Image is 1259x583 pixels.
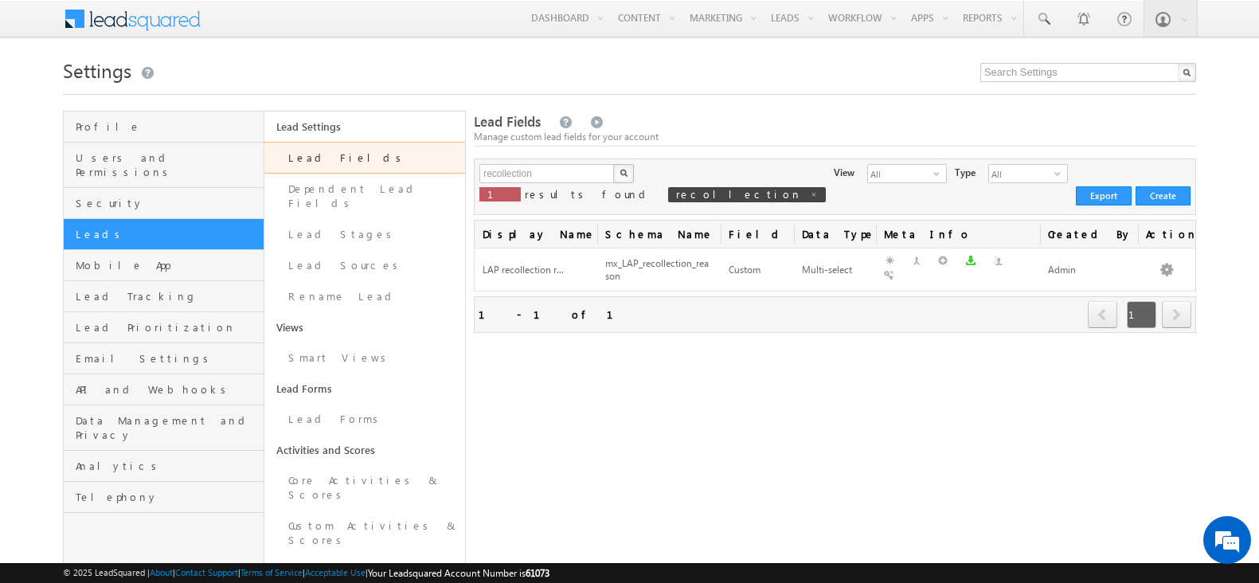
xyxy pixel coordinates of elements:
[721,221,795,248] span: Field Type
[483,264,564,276] span: LAP recollection r...
[264,342,465,374] a: Smart Views
[980,63,1196,82] input: Search Settings
[76,258,260,272] span: Mobile App
[1136,186,1191,205] button: Create
[64,482,264,513] a: Telephony
[1138,221,1195,248] span: Actions
[76,459,260,473] span: Analytics
[264,142,465,174] a: Lead Fields
[76,351,260,366] span: Email Settings
[64,250,264,281] a: Mobile App
[76,320,260,335] span: Lead Prioritization
[597,221,720,248] span: Schema Name
[63,57,131,83] span: Settings
[264,404,465,435] a: Lead Forms
[64,112,264,143] a: Profile
[802,262,868,279] div: Multi-select
[475,221,597,248] span: Display Name
[305,567,366,577] a: Acceptable Use
[834,164,854,180] div: View
[240,567,303,577] a: Terms of Service
[479,305,632,323] div: 1 - 1 of 1
[63,565,549,581] span: © 2025 LeadSquared | | | | |
[605,256,712,286] div: mx_LAP_recollection_reason
[64,312,264,343] a: Lead Prioritization
[1040,221,1138,248] span: Created By
[868,165,933,182] span: All
[1162,301,1191,328] span: next
[474,112,541,131] span: Lead Fields
[264,281,465,312] a: Rename Lead
[729,262,787,279] div: Custom
[955,164,976,180] div: Type
[794,221,876,248] span: Data Type
[1076,186,1132,205] button: Export
[76,227,260,241] span: Leads
[264,219,465,250] a: Lead Stages
[264,250,465,281] a: Lead Sources
[1048,262,1130,279] div: Admin
[620,169,628,177] img: Search
[676,187,802,201] span: recollection
[64,188,264,219] a: Security
[150,567,173,577] a: About
[989,165,1054,182] span: All
[1127,301,1156,328] span: 1
[264,511,465,556] a: Custom Activities & Scores
[474,130,1196,144] div: Manage custom lead fields for your account
[264,312,465,342] a: Views
[525,187,651,201] span: results found
[264,112,465,142] a: Lead Settings
[175,567,238,577] a: Contact Support
[264,465,465,511] a: Core Activities & Scores
[64,281,264,312] a: Lead Tracking
[933,169,946,178] span: select
[64,143,264,188] a: Users and Permissions
[64,343,264,374] a: Email Settings
[64,405,264,451] a: Data Management and Privacy
[64,219,264,250] a: Leads
[76,382,260,397] span: API and Webhooks
[1162,303,1191,328] a: next
[264,174,465,219] a: Dependent Lead Fields
[64,374,264,405] a: API and Webhooks
[368,567,549,579] span: Your Leadsquared Account Number is
[64,451,264,482] a: Analytics
[264,435,465,465] a: Activities and Scores
[487,187,513,201] span: 1
[1054,169,1067,178] span: select
[526,567,549,579] span: 61073
[1088,303,1118,328] a: prev
[76,413,260,442] span: Data Management and Privacy
[76,119,260,134] span: Profile
[76,196,260,210] span: Security
[264,374,465,404] a: Lead Forms
[76,289,260,303] span: Lead Tracking
[76,490,260,504] span: Telephony
[876,221,1040,248] span: Meta Info
[76,151,260,179] span: Users and Permissions
[1088,301,1117,328] span: prev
